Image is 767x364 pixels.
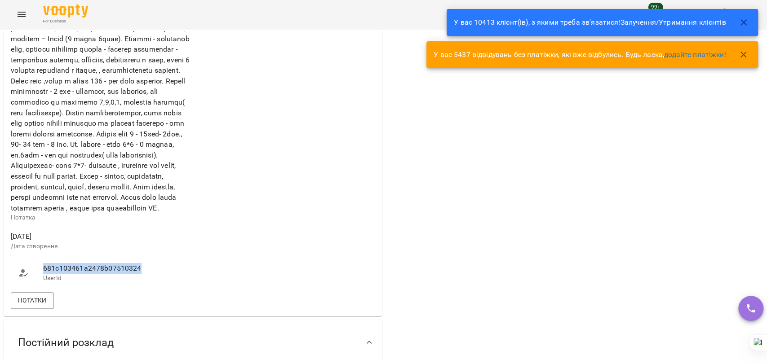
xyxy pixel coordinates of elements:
span: For Business [43,18,88,24]
p: Дата створення [11,242,191,251]
p: У вас 10413 клієнт(ів), з якими треба зв'язатися! [454,17,726,28]
span: 99+ [648,3,663,12]
span: Нотатки [18,295,47,306]
button: Нотатки [11,292,54,308]
p: Нотатка [11,213,191,222]
span: [DATE] [11,231,191,242]
a: додайте платіжки! [664,50,726,59]
span: Постійний розклад [18,336,114,350]
span: 681c103461a2478b07510324 [43,263,184,274]
p: У вас 5437 відвідувань без платіжки, які вже відбулись. Будь ласка, [434,49,726,60]
a: Залучення/Утримання клієнтів [620,18,726,26]
p: UserId [43,274,184,283]
img: Voopty Logo [43,4,88,18]
button: Menu [11,4,32,25]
